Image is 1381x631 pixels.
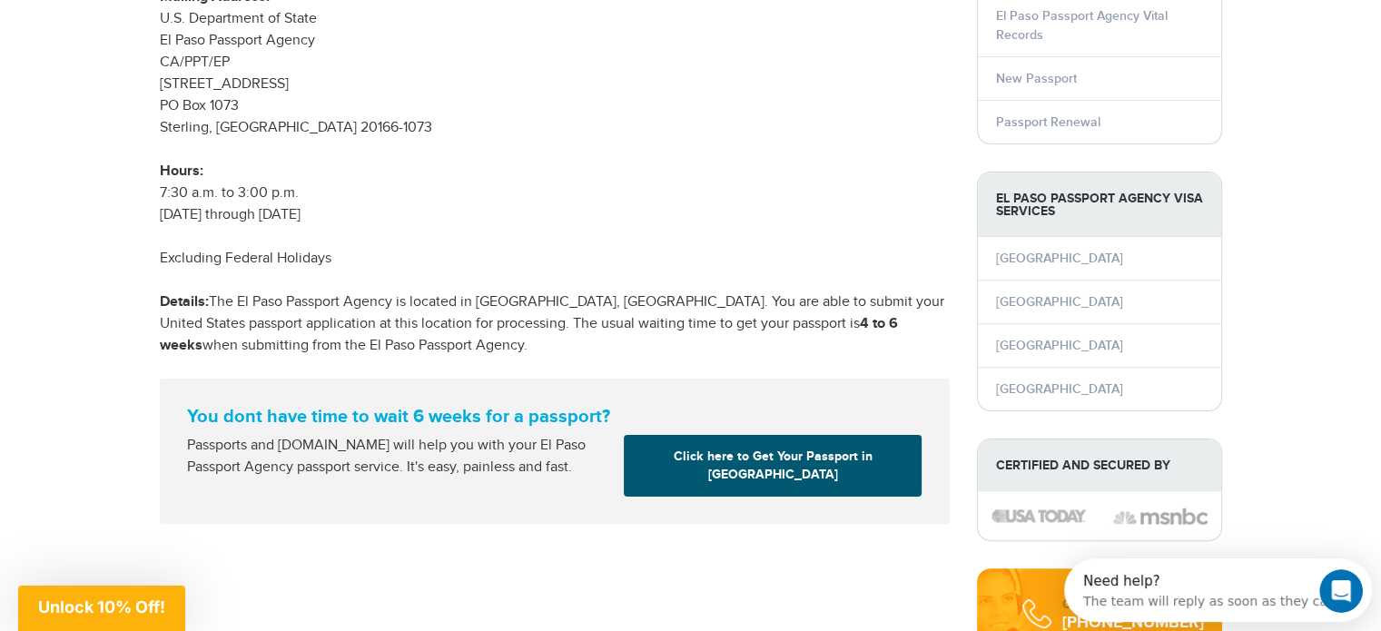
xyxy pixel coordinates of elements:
a: Click here to Get Your Passport in [GEOGRAPHIC_DATA] [624,435,922,497]
strong: Details: [160,293,209,311]
div: Unlock 10% Off! [18,586,185,631]
a: [GEOGRAPHIC_DATA] [996,381,1123,397]
a: [GEOGRAPHIC_DATA] [996,338,1123,353]
strong: 4 to 6 weeks [160,315,898,354]
a: Passport Renewal [996,114,1100,130]
p: Excluding Federal Holidays [160,248,950,270]
a: El Paso Passport Agency Vital Records [996,8,1168,43]
a: [GEOGRAPHIC_DATA] [996,251,1123,266]
div: Passports and [DOMAIN_NAME] will help you with your El Paso Passport Agency passport service. It'... [180,435,617,478]
strong: You dont have time to wait 6 weeks for a passport? [187,406,922,428]
a: [GEOGRAPHIC_DATA] [996,294,1123,310]
div: The team will reply as soon as they can [19,30,271,49]
p: The El Paso Passport Agency is located in [GEOGRAPHIC_DATA], [GEOGRAPHIC_DATA]. You are able to s... [160,291,950,357]
strong: El Paso Passport Agency Visa Services [978,173,1221,237]
a: New Passport [996,71,1077,86]
strong: Hours: [160,163,203,180]
div: Need help? [19,15,271,30]
span: Unlock 10% Off! [38,597,165,616]
div: CALL US NOW [1062,596,1204,614]
div: Open Intercom Messenger [7,7,325,57]
strong: Certified and Secured by [978,439,1221,491]
iframe: Intercom live chat [1319,569,1363,613]
img: image description [991,509,1086,522]
img: image description [1113,506,1208,527]
iframe: Intercom live chat discovery launcher [1064,558,1372,622]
